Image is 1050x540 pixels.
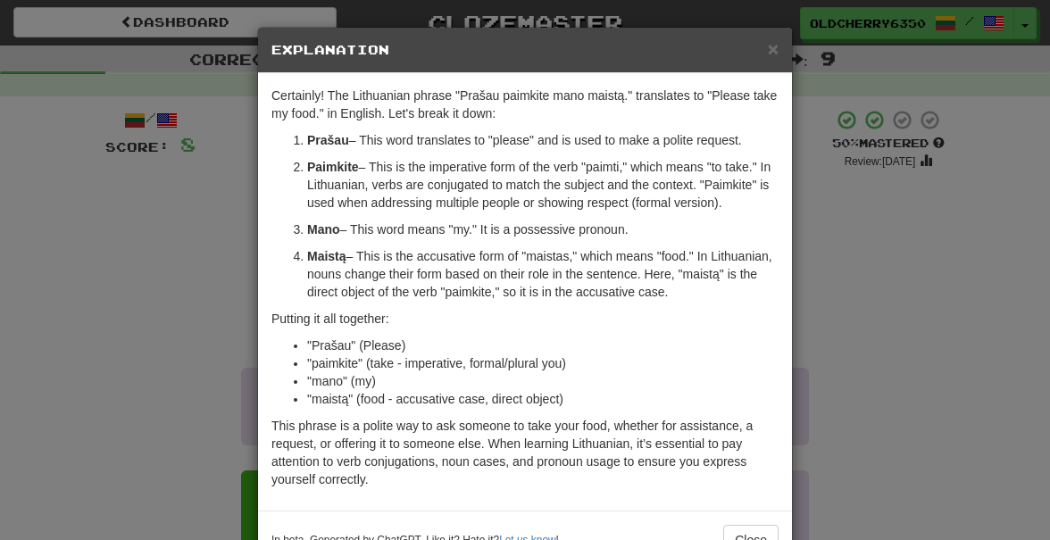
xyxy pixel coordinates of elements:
[271,41,779,59] h5: Explanation
[271,417,779,488] p: This phrase is a polite way to ask someone to take your food, whether for assistance, a request, ...
[307,354,779,372] li: "paimkite" (take - imperative, formal/plural you)
[768,39,779,58] button: Close
[271,87,779,122] p: Certainly! The Lithuanian phrase "Prašau paimkite mano maistą." translates to "Please take my foo...
[307,220,779,238] p: – This word means "my." It is a possessive pronoun.
[307,249,346,263] strong: Maistą
[307,390,779,408] li: "maistą" (food - accusative case, direct object)
[307,131,779,149] p: – This word translates to "please" and is used to make a polite request.
[307,247,779,301] p: – This is the accusative form of "maistas," which means "food." In Lithuanian, nouns change their...
[307,372,779,390] li: "mano" (my)
[307,160,359,174] strong: Paimkite
[307,222,340,237] strong: Mano
[307,158,779,212] p: – This is the imperative form of the verb "paimti," which means "to take." In Lithuanian, verbs a...
[307,336,779,354] li: "Prašau" (Please)
[271,310,779,328] p: Putting it all together:
[307,133,349,147] strong: Prašau
[768,38,779,59] span: ×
